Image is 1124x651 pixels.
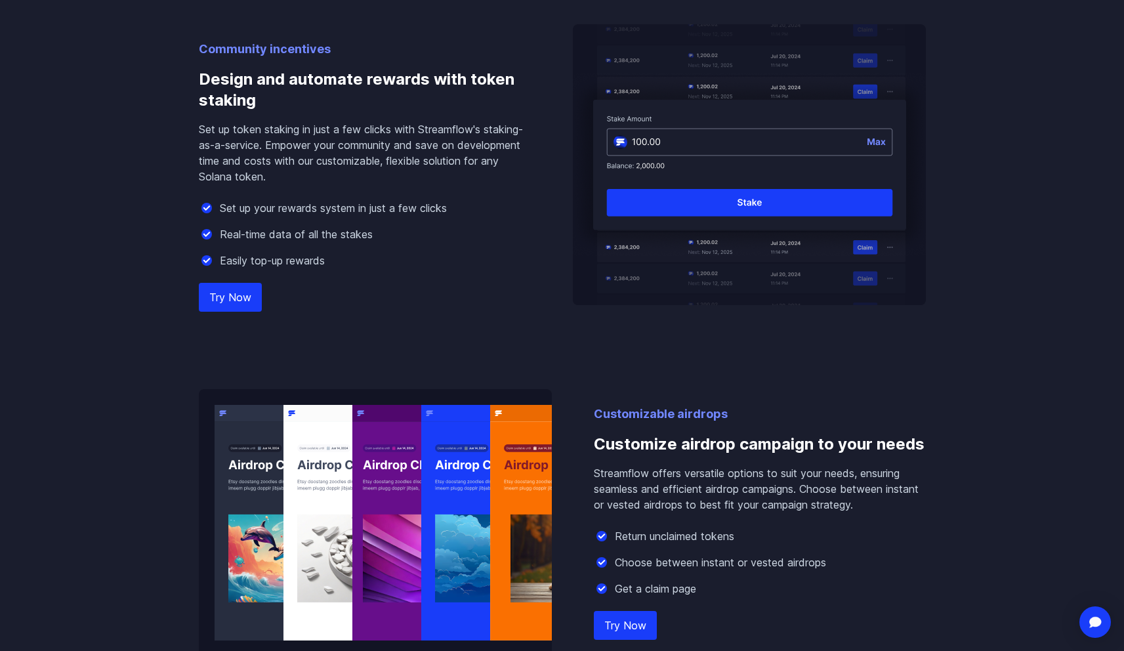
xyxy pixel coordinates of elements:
[1079,606,1111,638] div: Open Intercom Messenger
[199,40,531,58] p: Community incentives
[220,226,373,242] p: Real-time data of all the stakes
[594,611,657,640] a: Try Now
[615,581,696,597] p: Get a claim page
[199,58,531,121] h3: Design and automate rewards with token staking
[220,253,325,268] p: Easily top-up rewards
[594,423,926,465] h3: Customize airdrop campaign to your needs
[573,24,926,305] img: Design and automate rewards with token staking
[199,121,531,184] p: Set up token staking in just a few clicks with Streamflow's staking-as-a-service. Empower your co...
[615,555,826,570] p: Choose between instant or vested airdrops
[199,283,262,312] a: Try Now
[615,528,734,544] p: Return unclaimed tokens
[594,405,926,423] p: Customizable airdrops
[220,200,447,216] p: Set up your rewards system in just a few clicks
[594,465,926,513] p: Streamflow offers versatile options to suit your needs, ensuring seamless and efficient airdrop c...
